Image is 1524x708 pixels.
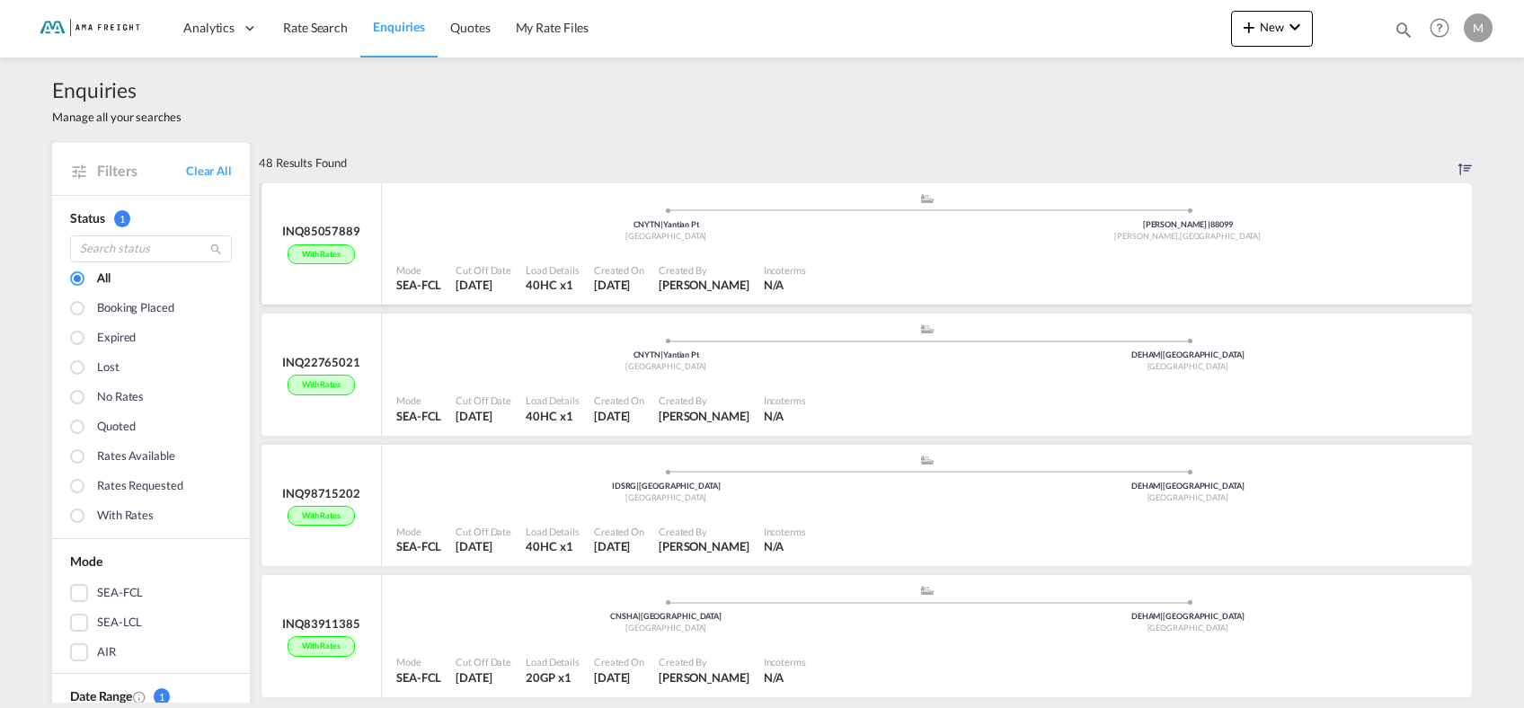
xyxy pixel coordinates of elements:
input: Search status [70,235,232,262]
md-icon: icon-magnify [209,243,223,256]
span: [GEOGRAPHIC_DATA] [1147,623,1228,633]
div: With rates [288,506,355,527]
div: Created By [659,655,749,668]
div: With rates [97,507,154,527]
md-checkbox: SEA-LCL [70,614,232,632]
div: Cut Off Date [456,394,511,407]
div: Quoted [97,418,135,438]
div: SEA-FCL [396,538,441,554]
span: , [1178,231,1180,241]
div: 1 Sep 2025 [456,669,511,686]
span: 1 [114,210,130,227]
div: 26 Aug 2025 [594,538,644,554]
span: New [1238,20,1306,34]
div: Created By [659,263,749,277]
span: DEHAM [GEOGRAPHIC_DATA] [1131,350,1245,359]
div: Incoterms [764,655,806,668]
span: [DATE] [456,670,492,685]
span: [DATE] [594,670,630,685]
div: M [1464,13,1493,42]
div: 27 Aug 2025 [456,277,511,293]
span: CNYTN Yantian Pt [634,350,699,359]
div: Load Details [526,655,580,668]
span: Date Range [70,688,132,704]
md-icon: assets/icons/custom/ship-fill.svg [917,194,938,203]
div: SEA-FCL [396,408,441,424]
div: 27 Aug 2025 [594,408,644,424]
span: DEHAM [GEOGRAPHIC_DATA] [1131,481,1245,491]
div: SEA-FCL [97,584,143,602]
span: [GEOGRAPHIC_DATA] [1180,231,1261,241]
div: Created On [594,525,644,538]
div: Cut Off Date [456,655,511,668]
span: | [1208,219,1210,229]
span: [PERSON_NAME] [659,539,749,553]
div: 40HC x 1 [526,538,580,554]
div: Cut Off Date [456,263,511,277]
div: Load Details [526,263,580,277]
div: INQ83911385With rates assets/icons/custom/ship-fill.svgassets/icons/custom/roll-o-plane.svgOrigin... [259,575,1472,706]
div: SEA-FCL [396,277,441,293]
div: With rates [288,244,355,265]
div: AIR [97,643,116,661]
md-checkbox: AIR [70,643,232,661]
span: [DATE] [594,539,630,553]
span: CNSHA [GEOGRAPHIC_DATA] [610,611,722,621]
span: | [660,350,663,359]
div: Created On [594,263,644,277]
span: [PERSON_NAME] [1114,231,1180,241]
md-icon: assets/icons/custom/ship-fill.svg [917,586,938,595]
span: [GEOGRAPHIC_DATA] [1147,492,1228,502]
div: Incoterms [764,394,806,407]
md-icon: icon-chevron-down [1284,16,1306,38]
div: Sort by: Created on [1458,143,1472,182]
div: Incoterms [764,525,806,538]
div: All [97,270,111,289]
md-icon: assets/icons/custom/ship-fill.svg [917,324,938,333]
div: Expired [97,329,136,349]
span: [GEOGRAPHIC_DATA] [625,492,706,502]
span: [DATE] [456,278,492,292]
div: Rates Requested [97,477,183,497]
span: Analytics [183,19,235,37]
span: | [636,481,639,491]
span: Enquiries [373,19,425,34]
div: icon-magnify [1394,20,1413,47]
div: INQ22765021 [282,354,360,370]
div: Martin Willer [659,538,749,554]
div: 27 Aug 2025 [594,277,644,293]
span: [DATE] [456,539,492,553]
span: DEHAM [GEOGRAPHIC_DATA] [1131,611,1245,621]
div: N/A [764,538,784,554]
md-checkbox: SEA-FCL [70,584,232,602]
div: N/A [764,669,784,686]
md-icon: icon-magnify [1394,20,1413,40]
div: N/A [764,277,784,293]
div: Mode [396,394,441,407]
button: icon-plus 400-fgNewicon-chevron-down [1231,11,1313,47]
div: With rates [288,375,355,395]
div: 25 Aug 2025 [594,669,644,686]
div: Created On [594,655,644,668]
div: 26 Aug 2025 [456,538,511,554]
span: | [660,219,663,229]
div: SEA-FCL [396,669,441,686]
span: Help [1424,13,1455,43]
div: No rates [97,388,144,408]
span: My Rate Files [516,20,589,35]
span: Manage all your searches [52,109,182,125]
div: Help [1424,13,1464,45]
div: Load Details [526,394,580,407]
md-icon: Created On [132,690,146,704]
div: Martin Willer [659,669,749,686]
div: INQ85057889With rates assets/icons/custom/ship-fill.svgassets/icons/custom/roll-o-plane.svgOrigin... [259,183,1472,314]
md-icon: assets/icons/custom/ship-fill.svg [917,456,938,465]
div: 27 Aug 2025 [456,408,511,424]
span: [PERSON_NAME] [659,409,749,423]
div: Cut Off Date [456,525,511,538]
span: | [1160,611,1163,621]
span: Mode [70,553,102,569]
a: Clear All [186,163,232,179]
span: | [638,611,641,621]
